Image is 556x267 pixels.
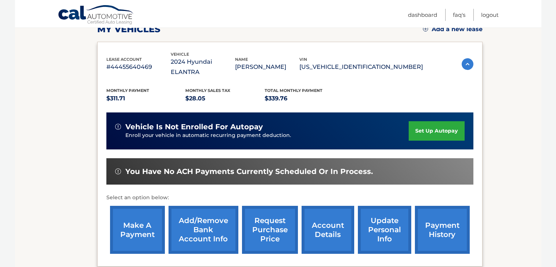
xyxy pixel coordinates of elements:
[242,206,298,254] a: request purchase price
[453,9,465,21] a: FAQ's
[481,9,499,21] a: Logout
[423,26,428,31] img: add.svg
[235,62,299,72] p: [PERSON_NAME]
[299,62,423,72] p: [US_VEHICLE_IDENTIFICATION_NUMBER]
[235,57,248,62] span: name
[169,206,238,254] a: Add/Remove bank account info
[125,167,373,176] span: You have no ACH payments currently scheduled or in process.
[110,206,165,254] a: make a payment
[299,57,307,62] span: vin
[106,193,473,202] p: Select an option below:
[171,57,235,77] p: 2024 Hyundai ELANTRA
[185,88,230,93] span: Monthly sales Tax
[106,57,142,62] span: lease account
[462,58,473,70] img: accordion-active.svg
[106,93,186,104] p: $311.71
[408,9,437,21] a: Dashboard
[358,206,411,254] a: update personal info
[423,26,483,33] a: Add a new lease
[171,52,189,57] span: vehicle
[265,88,322,93] span: Total Monthly Payment
[302,206,354,254] a: account details
[115,124,121,130] img: alert-white.svg
[106,62,171,72] p: #44455640469
[265,93,344,104] p: $339.76
[185,93,265,104] p: $28.05
[409,121,464,141] a: set up autopay
[106,88,149,93] span: Monthly Payment
[125,122,263,131] span: vehicle is not enrolled for autopay
[115,168,121,174] img: alert-white.svg
[97,24,160,35] h2: my vehicles
[58,5,135,26] a: Cal Automotive
[415,206,470,254] a: payment history
[125,131,409,140] p: Enroll your vehicle in automatic recurring payment deduction.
